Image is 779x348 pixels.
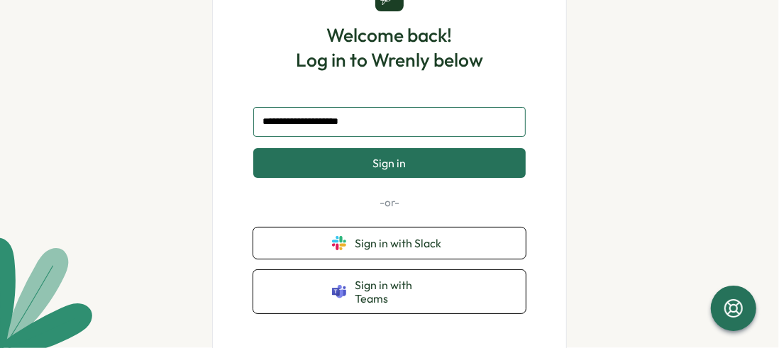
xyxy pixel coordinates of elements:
span: Sign in with Teams [355,279,447,305]
button: Sign in with Slack [253,228,526,259]
span: Sign in [373,157,407,169]
h1: Welcome back! Log in to Wrenly below [296,23,483,72]
button: Sign in with Teams [253,270,526,313]
p: -or- [253,195,526,211]
span: Sign in with Slack [355,237,447,249]
button: Sign in [253,148,526,178]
